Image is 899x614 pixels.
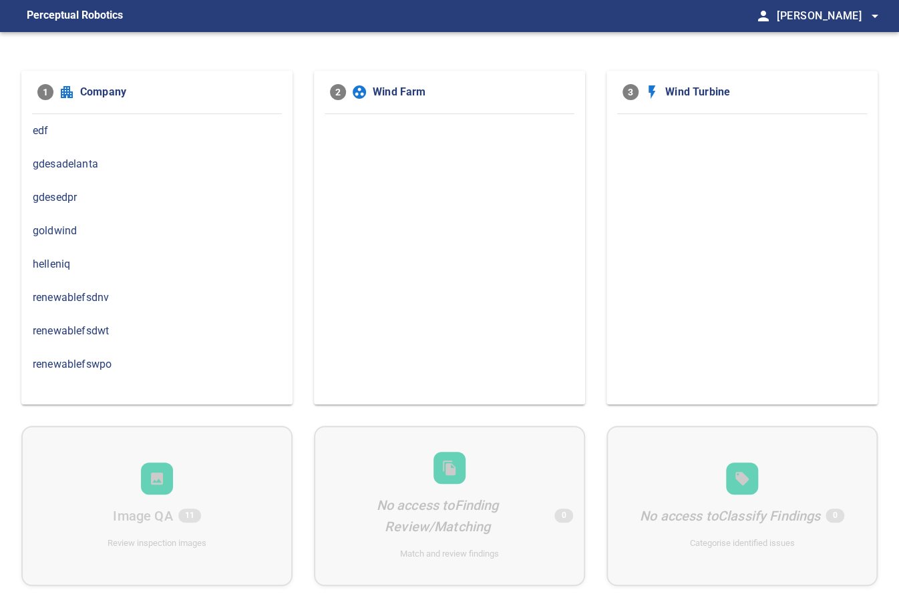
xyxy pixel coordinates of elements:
[80,84,277,100] span: Company
[33,190,281,206] span: gdesedpr
[21,214,293,248] div: goldwind
[755,8,771,24] span: person
[27,5,123,27] figcaption: Perceptual Robotics
[21,147,293,181] div: gdesadelanta
[33,256,281,272] span: helleniq
[33,290,281,306] span: renewablefsdnv
[771,3,883,29] button: [PERSON_NAME]
[21,348,293,381] div: renewablefswpo
[33,123,281,139] span: edf
[21,281,293,314] div: renewablefsdnv
[665,84,862,100] span: Wind Turbine
[21,181,293,214] div: gdesedpr
[330,84,346,100] span: 2
[867,8,883,24] span: arrow_drop_down
[373,84,569,100] span: Wind Farm
[21,314,293,348] div: renewablefsdwt
[37,84,53,100] span: 1
[33,156,281,172] span: gdesadelanta
[21,248,293,281] div: helleniq
[622,84,639,100] span: 3
[33,223,281,239] span: goldwind
[21,114,293,147] div: edf
[33,323,281,339] span: renewablefsdwt
[33,356,281,372] span: renewablefswpo
[777,7,883,25] span: [PERSON_NAME]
